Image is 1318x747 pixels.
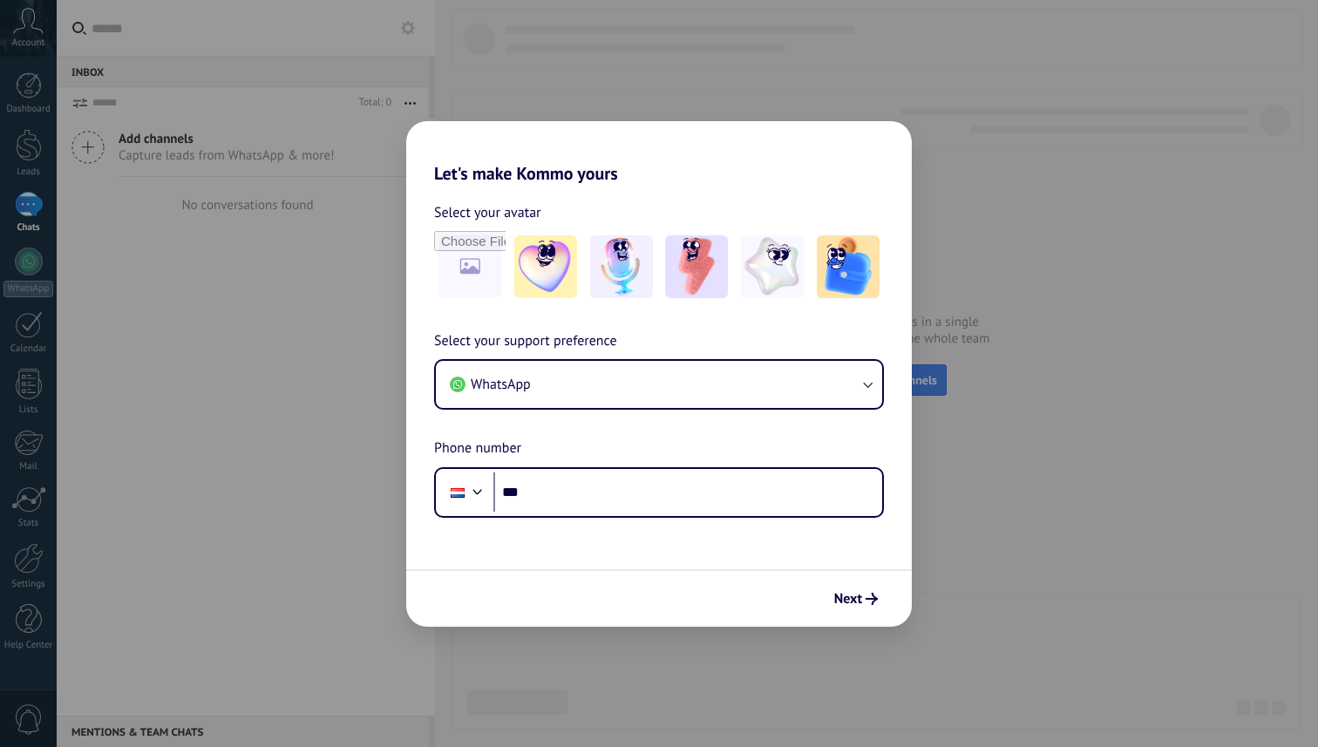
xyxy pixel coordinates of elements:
[590,235,653,298] img: -2.jpeg
[434,201,541,224] span: Select your avatar
[441,474,474,511] div: Netherlands: + 31
[471,376,531,393] span: WhatsApp
[826,584,886,614] button: Next
[514,235,577,298] img: -1.jpeg
[665,235,728,298] img: -3.jpeg
[436,361,882,408] button: WhatsApp
[406,121,912,184] h2: Let's make Kommo yours
[434,330,617,353] span: Select your support preference
[434,438,521,460] span: Phone number
[817,235,880,298] img: -5.jpeg
[741,235,804,298] img: -4.jpeg
[834,593,862,605] span: Next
